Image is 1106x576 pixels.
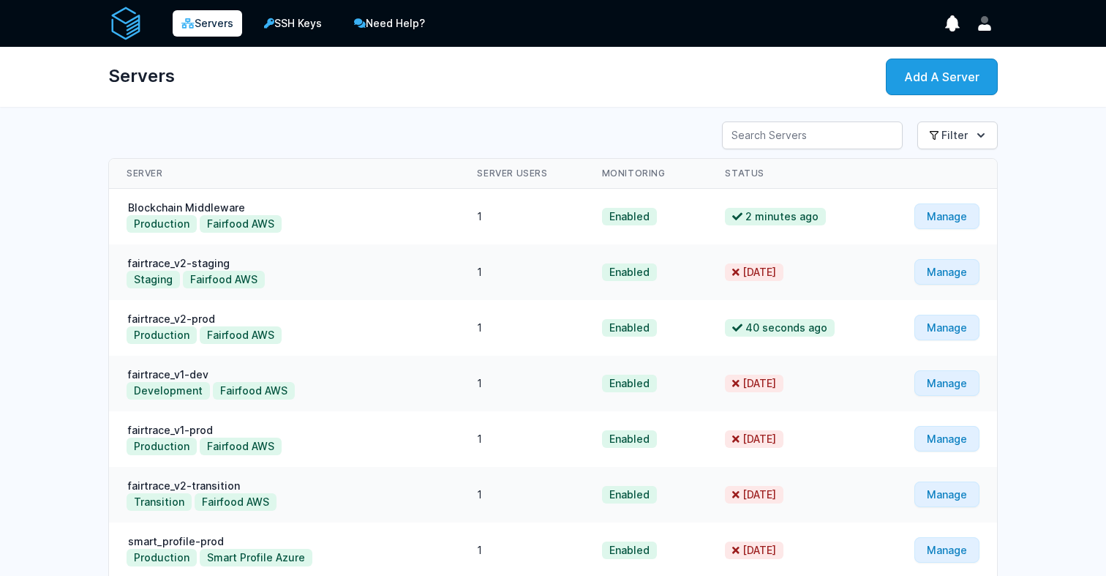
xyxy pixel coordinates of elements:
span: Enabled [602,208,657,225]
button: Staging [127,271,180,288]
h1: Servers [108,59,175,94]
span: 40 seconds ago [725,319,835,337]
button: Fairfood AWS [200,326,282,344]
a: smart_profile-prod [127,535,225,547]
button: User menu [971,10,998,37]
span: [DATE] [725,430,783,448]
a: Manage [914,370,979,396]
span: [DATE] [725,375,783,392]
th: Status [707,159,879,189]
button: Transition [127,493,192,511]
button: Fairfood AWS [183,271,265,288]
td: 1 [459,300,584,356]
span: Enabled [602,375,657,392]
a: Manage [914,426,979,452]
button: Fairfood AWS [195,493,276,511]
td: 1 [459,356,584,411]
td: 1 [459,411,584,467]
button: Production [127,549,197,566]
button: Filter [917,121,998,149]
span: 2 minutes ago [725,208,826,225]
a: Servers [173,10,242,37]
span: Enabled [602,542,657,559]
td: 1 [459,244,584,300]
td: 1 [459,467,584,523]
a: Need Help? [344,9,435,38]
a: fairtrace_v2-staging [127,257,231,269]
button: Fairfood AWS [200,215,282,233]
a: Add A Server [886,59,998,95]
span: [DATE] [725,263,783,281]
th: Server Users [459,159,584,189]
span: Enabled [602,430,657,448]
a: Manage [914,203,979,229]
button: Smart Profile Azure [200,549,312,566]
span: Enabled [602,319,657,337]
button: Production [127,326,197,344]
a: fairtrace_v2-transition [127,479,241,492]
input: Search Servers [722,121,903,149]
a: Manage [914,537,979,563]
td: 1 [459,189,584,245]
a: SSH Keys [254,9,332,38]
th: Server [109,159,459,189]
a: Blockchain Middleware [127,201,247,214]
button: Development [127,382,210,400]
span: [DATE] [725,542,783,559]
span: Enabled [602,486,657,504]
button: Production [127,438,197,455]
button: Fairfood AWS [200,438,282,455]
img: serverAuth logo [108,6,143,41]
a: fairtrace_v1-prod [127,424,214,436]
a: fairtrace_v1-dev [127,368,210,381]
a: Manage [914,315,979,340]
a: Manage [914,482,979,507]
button: Production [127,215,197,233]
span: [DATE] [725,486,783,504]
a: fairtrace_v2-prod [127,313,217,325]
button: Fairfood AWS [213,382,295,400]
span: Enabled [602,263,657,281]
th: Monitoring [584,159,708,189]
a: Manage [914,259,979,285]
button: show notifications [939,10,966,37]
